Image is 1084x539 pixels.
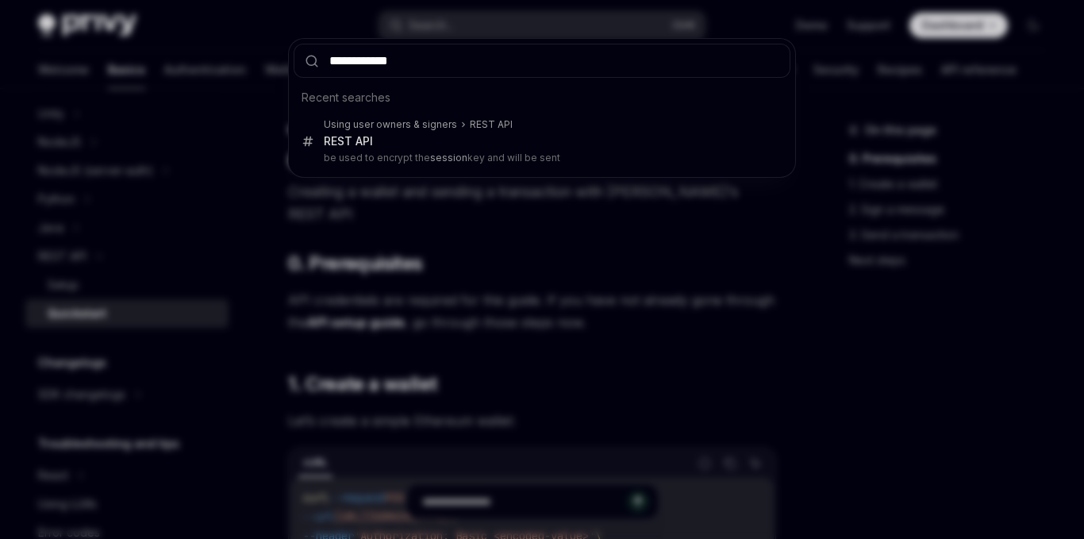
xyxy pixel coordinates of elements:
[430,152,467,164] b: session
[324,152,757,164] p: be used to encrypt the key and will be sent
[470,118,513,131] div: REST API
[324,134,373,148] div: REST API
[302,90,390,106] span: Recent searches
[324,118,457,131] div: Using user owners & signers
